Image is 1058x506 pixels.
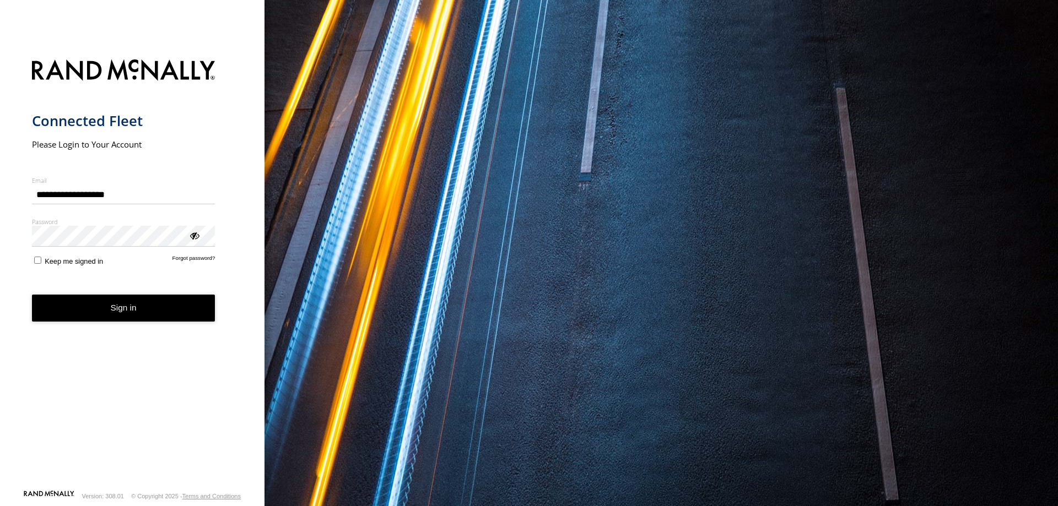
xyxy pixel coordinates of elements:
[32,57,215,85] img: Rand McNally
[34,257,41,264] input: Keep me signed in
[131,493,241,499] div: © Copyright 2025 -
[32,176,215,184] label: Email
[82,493,124,499] div: Version: 308.01
[32,295,215,322] button: Sign in
[32,112,215,130] h1: Connected Fleet
[45,257,103,265] span: Keep me signed in
[32,139,215,150] h2: Please Login to Your Account
[172,255,215,265] a: Forgot password?
[188,230,199,241] div: ViewPassword
[182,493,241,499] a: Terms and Conditions
[32,217,215,226] label: Password
[32,53,233,489] form: main
[24,491,74,502] a: Visit our Website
